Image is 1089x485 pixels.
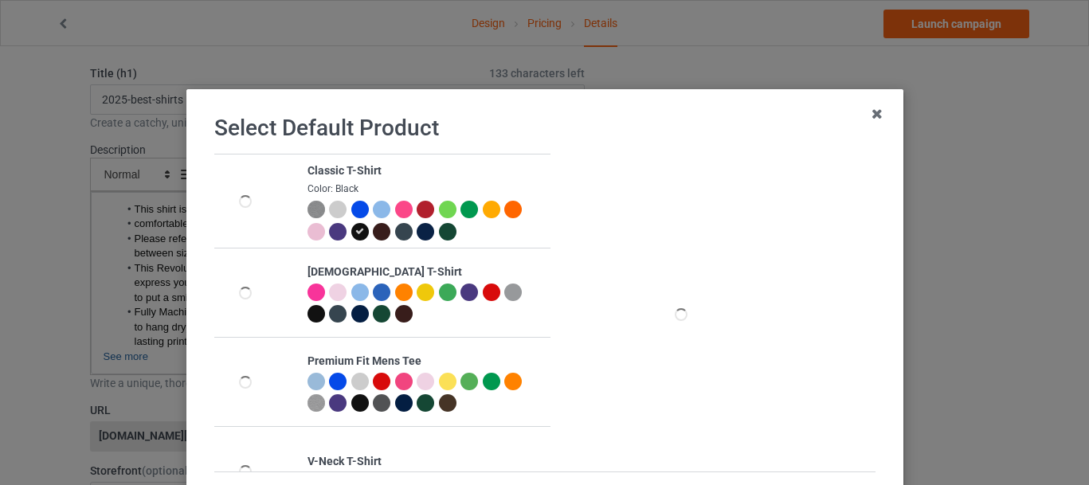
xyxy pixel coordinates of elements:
h1: Select Default Product [214,114,876,143]
img: heather_texture.png [307,394,324,412]
div: V-Neck T-Shirt [307,454,542,470]
div: Classic T-Shirt [307,163,542,179]
img: heather_texture.png [307,201,324,218]
div: Color: Black [307,182,542,196]
div: [DEMOGRAPHIC_DATA] T-Shirt [307,264,542,280]
div: Premium Fit Mens Tee [307,354,542,370]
